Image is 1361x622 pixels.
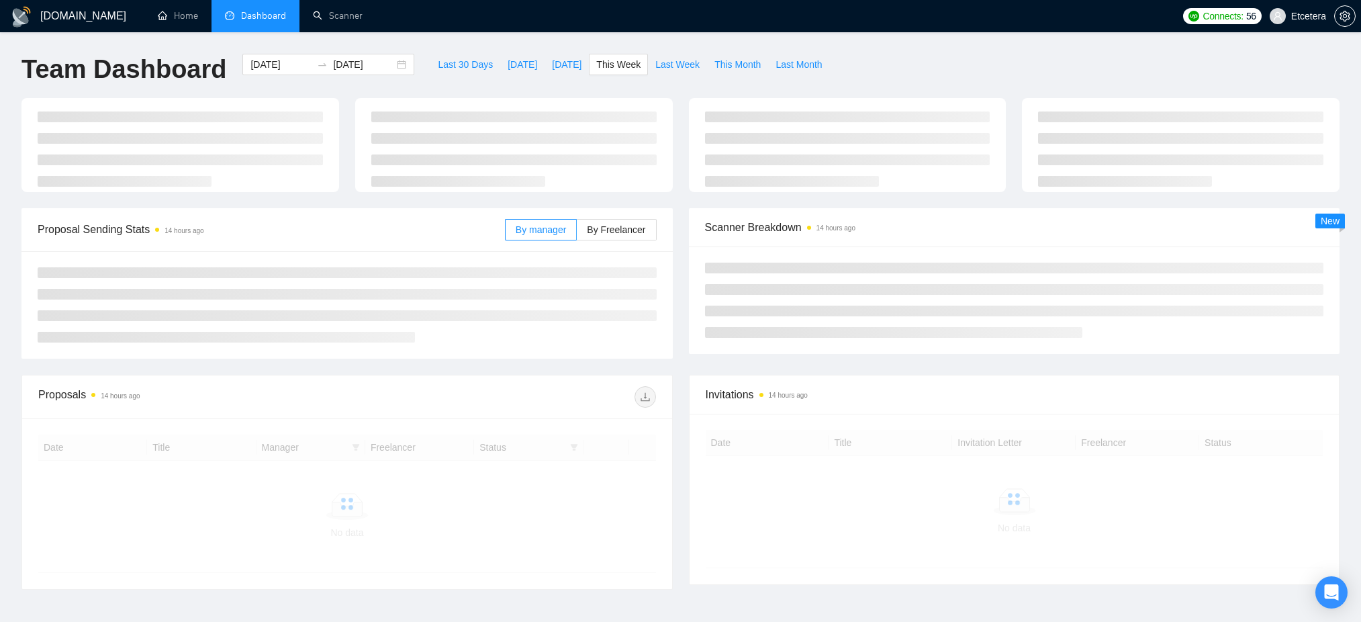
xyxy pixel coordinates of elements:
span: This Month [714,57,761,72]
input: Start date [250,57,312,72]
span: Last Week [655,57,700,72]
span: user [1273,11,1282,21]
button: This Month [707,54,768,75]
button: Last Week [648,54,707,75]
time: 14 hours ago [769,392,808,399]
time: 14 hours ago [816,224,855,232]
span: Proposal Sending Stats [38,221,505,238]
button: [DATE] [545,54,589,75]
h1: Team Dashboard [21,54,226,85]
input: End date [333,57,394,72]
button: [DATE] [500,54,545,75]
button: setting [1334,5,1356,27]
span: swap-right [317,59,328,70]
time: 14 hours ago [165,227,203,234]
span: to [317,59,328,70]
span: This Week [596,57,641,72]
a: searchScanner [313,10,363,21]
span: [DATE] [552,57,581,72]
span: Last Month [776,57,822,72]
a: setting [1334,11,1356,21]
span: Invitations [706,386,1323,403]
div: Open Intercom Messenger [1315,576,1348,609]
time: 14 hours ago [101,392,140,400]
span: Scanner Breakdown [705,219,1324,236]
img: logo [11,6,32,28]
span: By manager [516,224,566,235]
div: Proposals [38,386,347,408]
span: Dashboard [241,10,286,21]
span: Last 30 Days [438,57,493,72]
span: Connects: [1203,9,1243,24]
span: By Freelancer [587,224,645,235]
a: homeHome [158,10,198,21]
span: [DATE] [508,57,537,72]
span: 56 [1246,9,1256,24]
button: Last Month [768,54,829,75]
img: upwork-logo.png [1188,11,1199,21]
button: Last 30 Days [430,54,500,75]
span: New [1321,216,1340,226]
button: This Week [589,54,648,75]
span: dashboard [225,11,234,20]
